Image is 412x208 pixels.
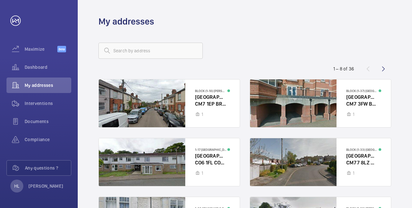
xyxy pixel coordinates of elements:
span: Any questions ? [25,165,71,171]
span: Interventions [25,100,71,107]
div: 1 – 8 of 36 [333,66,354,72]
p: [PERSON_NAME] [29,183,63,189]
span: My addresses [25,82,71,88]
span: Compliance [25,136,71,143]
span: Dashboard [25,64,71,70]
span: Maximize [25,46,57,52]
span: Beta [57,46,66,52]
h1: My addresses [98,16,154,27]
p: HL [14,183,19,189]
input: Search by address [98,43,203,59]
span: Documents [25,118,71,125]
